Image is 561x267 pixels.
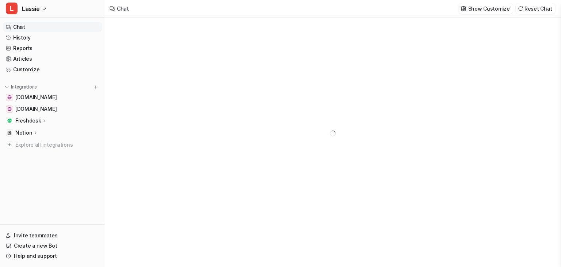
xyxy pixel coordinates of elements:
[93,84,98,90] img: menu_add.svg
[459,3,513,14] button: Show Customize
[15,94,57,101] span: [DOMAIN_NAME]
[15,117,41,124] p: Freshdesk
[461,6,466,11] img: customize
[3,241,102,251] a: Create a new Bot
[518,6,523,11] img: reset
[6,3,18,14] span: L
[117,5,129,12] div: Chat
[468,5,510,12] p: Show Customize
[22,4,40,14] span: Lassie
[3,92,102,102] a: www.whenhoundsfly.com[DOMAIN_NAME]
[4,84,9,90] img: expand menu
[3,33,102,43] a: History
[3,43,102,53] a: Reports
[3,104,102,114] a: online.whenhoundsfly.com[DOMAIN_NAME]
[3,140,102,150] a: Explore all integrations
[3,83,39,91] button: Integrations
[7,131,12,135] img: Notion
[3,251,102,261] a: Help and support
[15,139,99,151] span: Explore all integrations
[7,107,12,111] img: online.whenhoundsfly.com
[7,95,12,99] img: www.whenhoundsfly.com
[3,22,102,32] a: Chat
[3,54,102,64] a: Articles
[516,3,555,14] button: Reset Chat
[3,230,102,241] a: Invite teammates
[6,141,13,148] img: explore all integrations
[3,64,102,75] a: Customize
[7,119,12,123] img: Freshdesk
[11,84,37,90] p: Integrations
[15,105,57,113] span: [DOMAIN_NAME]
[15,129,32,136] p: Notion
